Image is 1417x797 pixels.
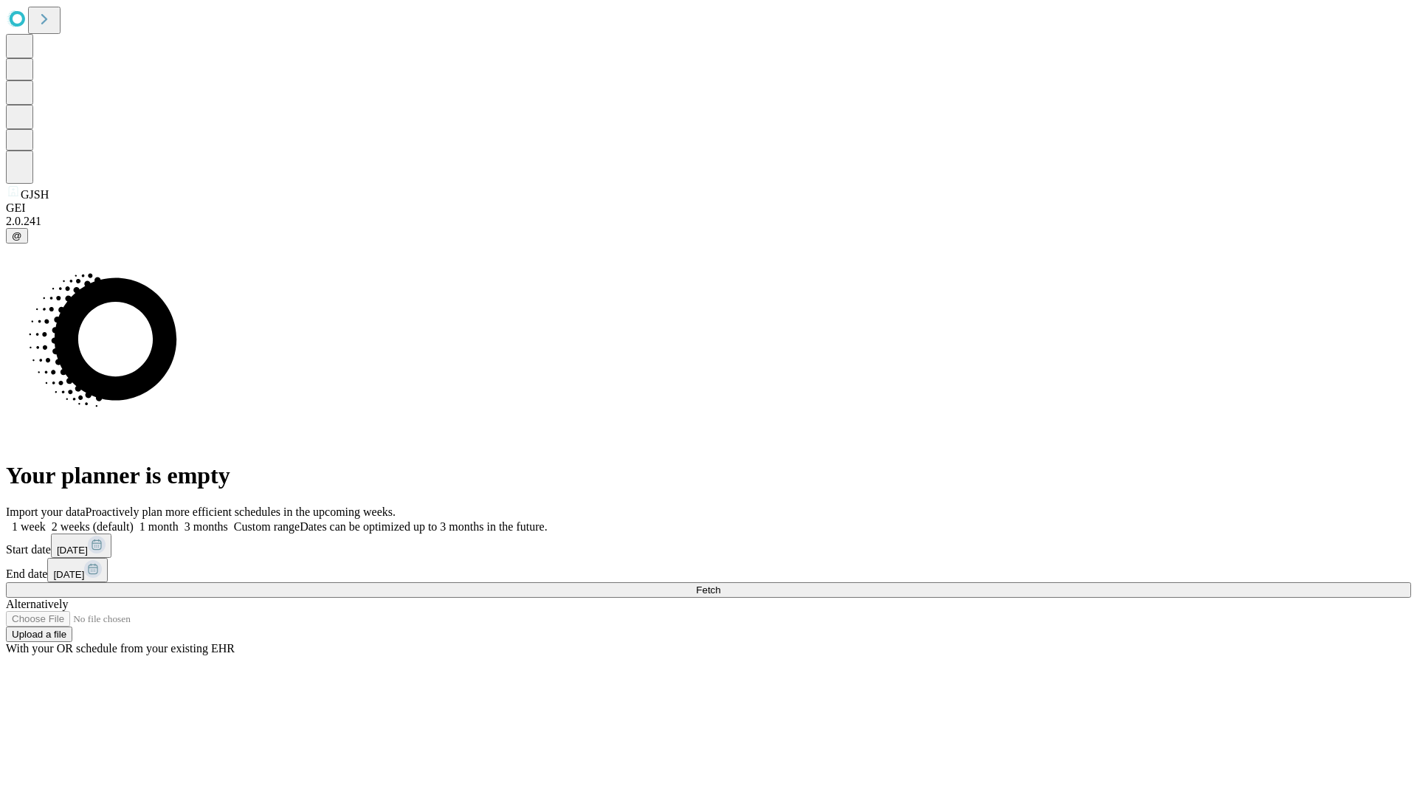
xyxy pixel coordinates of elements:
span: With your OR schedule from your existing EHR [6,642,235,655]
span: Import your data [6,506,86,518]
button: @ [6,228,28,244]
span: 2 weeks (default) [52,520,134,533]
span: 1 month [139,520,179,533]
span: Alternatively [6,598,68,610]
button: [DATE] [47,558,108,582]
span: [DATE] [57,545,88,556]
div: 2.0.241 [6,215,1411,228]
span: 3 months [185,520,228,533]
button: Fetch [6,582,1411,598]
span: GJSH [21,188,49,201]
span: Dates can be optimized up to 3 months in the future. [300,520,547,533]
div: GEI [6,201,1411,215]
div: Start date [6,534,1411,558]
span: @ [12,230,22,241]
h1: Your planner is empty [6,462,1411,489]
button: Upload a file [6,627,72,642]
span: Fetch [696,584,720,596]
span: Custom range [234,520,300,533]
div: End date [6,558,1411,582]
button: [DATE] [51,534,111,558]
span: Proactively plan more efficient schedules in the upcoming weeks. [86,506,396,518]
span: [DATE] [53,569,84,580]
span: 1 week [12,520,46,533]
